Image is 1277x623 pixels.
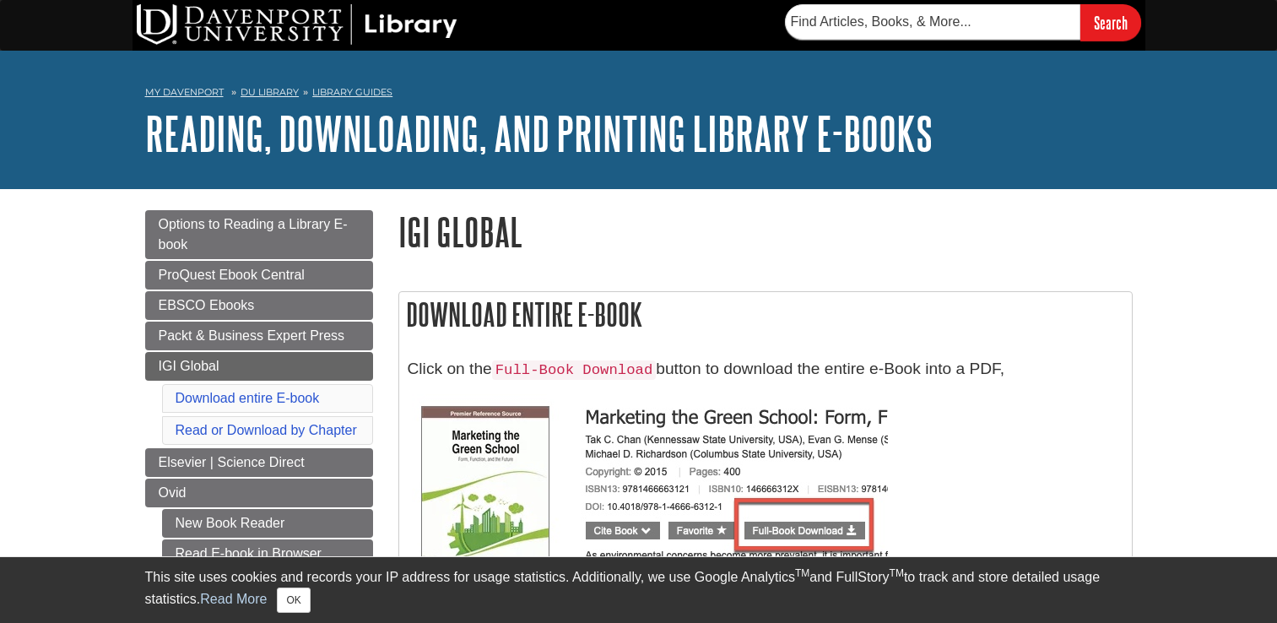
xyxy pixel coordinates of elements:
span: EBSCO Ebooks [159,298,255,312]
a: Options to Reading a Library E-book [145,210,373,259]
a: Packt & Business Expert Press [145,322,373,350]
input: Find Articles, Books, & More... [785,4,1080,40]
a: Library Guides [312,86,392,98]
sup: TM [795,567,809,579]
a: New Book Reader [162,509,373,538]
button: Close [277,588,310,613]
img: DU Library [137,4,457,45]
nav: breadcrumb [145,81,1133,108]
a: IGI Global [145,352,373,381]
a: Read or Download by Chapter [176,423,357,437]
form: Searches DU Library's articles, books, and more [785,4,1141,41]
code: Full-Book Download [492,360,657,380]
a: Reading, Downloading, and Printing Library E-books [145,107,933,160]
a: DU Library [241,86,299,98]
a: My Davenport [145,85,224,100]
span: Packt & Business Expert Press [159,328,345,343]
span: Options to Reading a Library E-book [159,217,348,252]
p: Click on the button to download the entire e-Book into a PDF, [408,357,1123,382]
h1: IGI Global [398,210,1133,253]
input: Search [1080,4,1141,41]
a: ProQuest Ebook Central [145,261,373,290]
span: Elsevier | Science Direct [159,455,305,469]
div: This site uses cookies and records your IP address for usage statistics. Additionally, we use Goo... [145,567,1133,613]
sup: TM [890,567,904,579]
span: ProQuest Ebook Central [159,268,305,282]
h2: Download entire E-book [399,292,1132,337]
a: Download entire E-book [176,391,320,405]
a: EBSCO Ebooks [145,291,373,320]
span: IGI Global [159,359,219,373]
a: Read E-book in Browser [162,539,373,568]
a: Read More [200,592,267,606]
span: Ovid [159,485,187,500]
a: Ovid [145,479,373,507]
a: Elsevier | Science Direct [145,448,373,477]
